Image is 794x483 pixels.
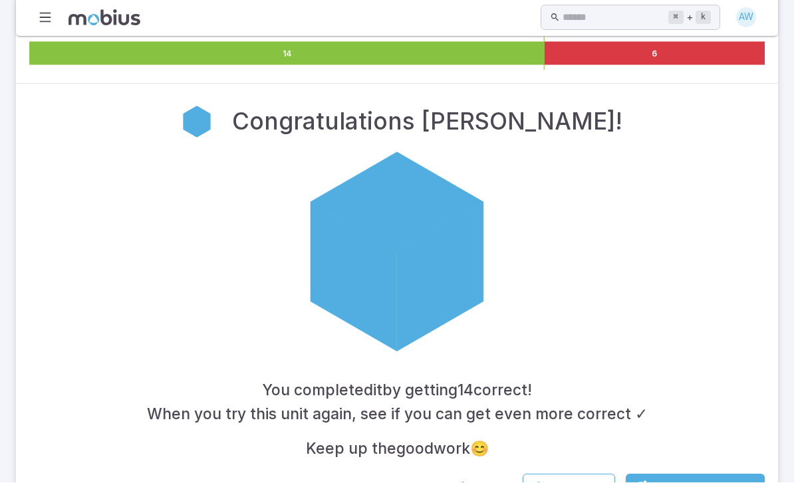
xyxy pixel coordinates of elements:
[147,403,648,427] h4: When you try this unit again, see if you can get even more correct ✓
[262,379,532,403] h4: You completed it by getting 14 correct !
[232,105,622,140] h2: Congratulations [PERSON_NAME]!
[306,437,489,461] h4: Keep up the good work 😊
[668,10,711,26] div: +
[696,11,711,25] kbd: k
[668,11,684,25] kbd: ⌘
[736,8,756,28] div: AW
